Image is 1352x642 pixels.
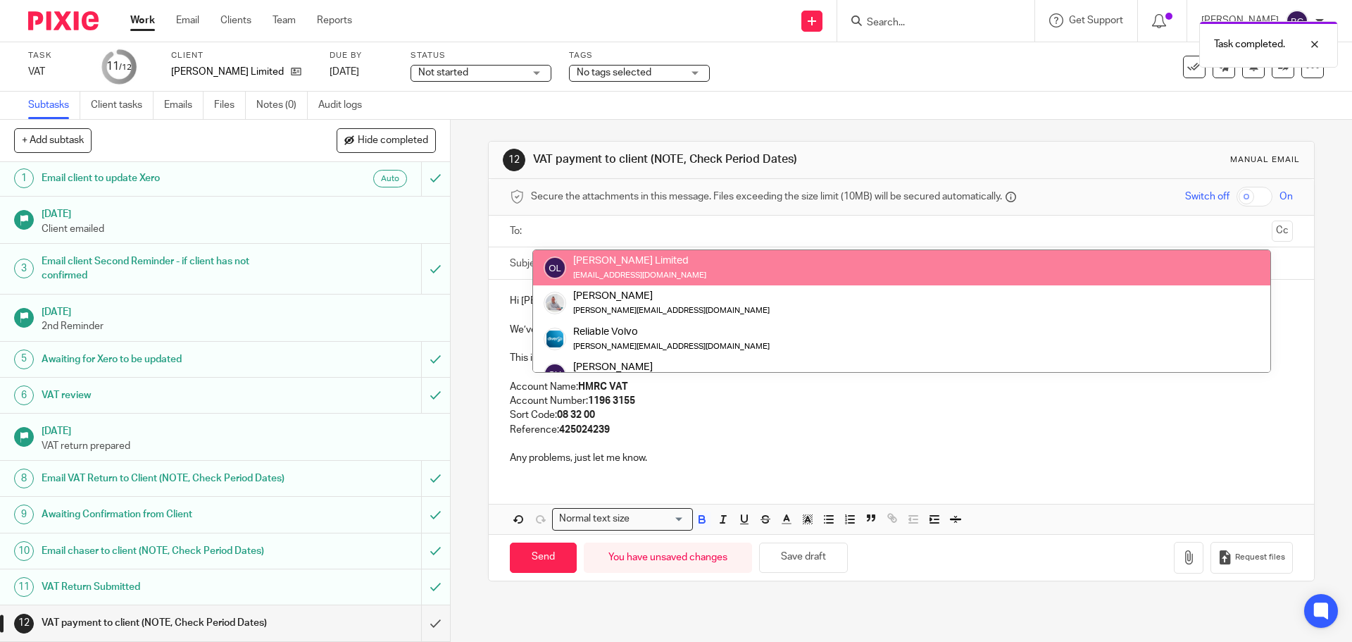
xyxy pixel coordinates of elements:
[556,512,632,526] span: Normal text size
[373,170,407,187] div: Auto
[1230,154,1300,166] div: Manual email
[273,13,296,27] a: Team
[91,92,154,119] a: Client tasks
[42,222,436,236] p: Client emailed
[358,135,428,147] span: Hide completed
[42,251,285,287] h1: Email client Second Reminder - if client has not confirmed
[42,204,436,221] h1: [DATE]
[510,408,1292,422] p: Sort Code:
[569,50,710,61] label: Tags
[1214,37,1285,51] p: Task completed.
[584,543,752,573] div: You have unsaved changes
[510,451,1292,465] p: Any problems, just let me know.
[418,68,468,78] span: Not started
[42,349,285,370] h1: Awaiting for Xero to be updated
[510,423,1292,437] p: Reference:
[577,68,651,78] span: No tags selected
[510,543,577,573] input: Send
[510,394,1292,408] p: Account Number:
[14,505,34,524] div: 9
[588,396,635,406] strong: 1196 3155
[533,152,932,167] h1: VAT payment to client (NOTE, Check Period Dates)
[559,425,610,435] strong: 425024239
[214,92,246,119] a: Files
[28,65,84,79] div: VAT
[544,292,566,314] img: smiley%20circle%20sean.png
[573,254,706,268] div: [PERSON_NAME] Limited
[14,577,34,597] div: 11
[552,508,693,530] div: Search for option
[42,421,436,438] h1: [DATE]
[1210,542,1292,574] button: Request files
[42,302,436,319] h1: [DATE]
[14,350,34,369] div: 5
[42,168,285,189] h1: Email client to update Xero
[1185,190,1229,204] span: Switch off
[220,13,251,27] a: Clients
[318,92,373,119] a: Audit logs
[119,63,132,71] small: /12
[14,128,92,152] button: + Add subtask
[634,512,684,526] input: Search for option
[14,168,34,188] div: 1
[759,543,848,573] button: Save draft
[573,324,770,338] div: Reliable Volvo
[42,319,436,333] p: 2nd Reminder
[42,576,285,598] h1: VAT Return Submitted
[503,149,525,171] div: 12
[544,363,566,385] img: svg%3E
[14,469,34,488] div: 8
[510,224,525,238] label: To:
[28,11,99,30] img: Pixie
[14,541,34,561] div: 10
[573,342,770,350] small: [PERSON_NAME][EMAIL_ADDRESS][DOMAIN_NAME]
[28,50,84,61] label: Task
[42,504,285,525] h1: Awaiting Confirmation from Client
[42,385,285,406] h1: VAT review
[1286,10,1308,32] img: svg%3E
[317,13,352,27] a: Reports
[1272,221,1293,242] button: Cc
[573,271,706,279] small: [EMAIL_ADDRESS][DOMAIN_NAME]
[171,65,284,79] p: [PERSON_NAME] Limited
[1279,190,1293,204] span: On
[42,439,436,453] p: VAT return prepared
[578,382,628,392] strong: HMRC VAT
[14,385,34,405] div: 6
[42,612,285,634] h1: VAT payment to client (NOTE, Check Period Dates)
[411,50,551,61] label: Status
[510,294,1292,308] p: Hi [PERSON_NAME],
[544,328,566,350] img: Diverso%20logo.png
[256,92,308,119] a: Notes (0)
[573,307,770,314] small: [PERSON_NAME][EMAIL_ADDRESS][DOMAIN_NAME]
[171,50,312,61] label: Client
[573,289,770,303] div: [PERSON_NAME]
[28,92,80,119] a: Subtasks
[1235,552,1285,563] span: Request files
[42,468,285,489] h1: Email VAT Return to Client (NOTE, Check Period Dates)
[510,323,1292,337] p: We’ve submitted your VAT Return for the period ending [DATE] and the amount due to HM Revenue & C...
[14,259,34,278] div: 3
[330,67,359,77] span: [DATE]
[337,128,436,152] button: Hide completed
[510,351,1292,365] p: This is due for electronic payment by the [DATE] and payment can be made online using the following:
[164,92,204,119] a: Emails
[14,614,34,634] div: 12
[544,257,566,279] img: svg%3E
[330,50,393,61] label: Due by
[573,360,770,374] div: [PERSON_NAME]
[510,380,1292,394] p: Account Name:
[42,541,285,562] h1: Email chaser to client (NOTE, Check Period Dates)
[557,410,595,420] strong: 08 32 00
[130,13,155,27] a: Work
[106,58,132,75] div: 11
[176,13,199,27] a: Email
[531,190,1002,204] span: Secure the attachments in this message. Files exceeding the size limit (10MB) will be secured aut...
[510,257,546,271] label: Subject:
